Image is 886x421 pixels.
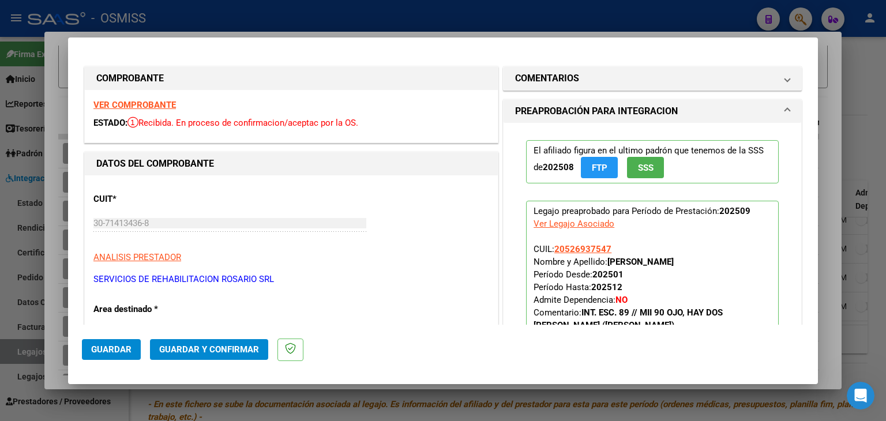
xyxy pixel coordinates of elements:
span: ESTADO: [93,118,127,128]
strong: INT. ESC. 89 // MII 90 OJO, HAY DOS [PERSON_NAME] ([PERSON_NAME]) [534,307,723,330]
strong: [PERSON_NAME] [607,257,674,267]
span: ANALISIS PRESTADOR [93,252,181,262]
button: Guardar y Confirmar [150,339,268,360]
mat-expansion-panel-header: COMENTARIOS [504,67,801,90]
p: Legajo preaprobado para Período de Prestación: [526,201,779,367]
p: Area destinado * [93,303,212,316]
h1: COMENTARIOS [515,72,579,85]
button: SSS [627,157,664,178]
strong: NO [615,295,628,305]
h1: PREAPROBACIÓN PARA INTEGRACION [515,104,678,118]
strong: 202508 [543,162,574,172]
button: Guardar [82,339,141,360]
strong: 202509 [719,206,750,216]
span: Comentario: [534,307,723,330]
span: Guardar [91,344,132,355]
div: Ver Legajo Asociado [534,217,614,230]
mat-expansion-panel-header: PREAPROBACIÓN PARA INTEGRACION [504,100,801,123]
strong: 202512 [591,282,622,292]
strong: COMPROBANTE [96,73,164,84]
span: Recibida. En proceso de confirmacion/aceptac por la OS. [127,118,358,128]
p: CUIT [93,193,212,206]
strong: 202501 [592,269,624,280]
span: SSS [638,163,654,173]
span: Guardar y Confirmar [159,344,259,355]
button: FTP [581,157,618,178]
span: CUIL: Nombre y Apellido: Período Desde: Período Hasta: Admite Dependencia: [534,244,723,330]
strong: DATOS DEL COMPROBANTE [96,158,214,169]
iframe: Intercom live chat [847,382,874,409]
p: SERVICIOS DE REHABILITACION ROSARIO SRL [93,273,489,286]
a: VER COMPROBANTE [93,100,176,110]
span: FTP [592,163,607,173]
p: El afiliado figura en el ultimo padrón que tenemos de la SSS de [526,140,779,183]
div: PREAPROBACIÓN PARA INTEGRACION [504,123,801,393]
span: 20526937547 [554,244,611,254]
